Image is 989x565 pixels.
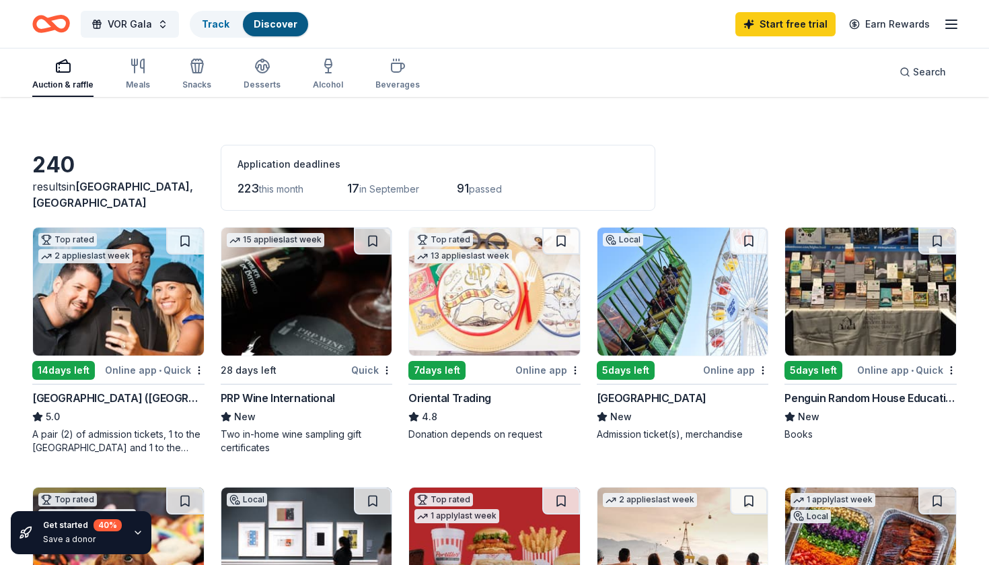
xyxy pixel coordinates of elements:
div: Application deadlines [237,156,638,172]
span: [GEOGRAPHIC_DATA], [GEOGRAPHIC_DATA] [32,180,193,209]
div: Meals [126,79,150,90]
img: Image for Oriental Trading [409,228,580,356]
button: Beverages [375,53,420,97]
div: Penguin Random House Education [784,390,957,406]
button: VOR Gala [81,11,179,38]
div: 40 % [94,519,122,531]
div: 240 [32,152,205,178]
div: 2 applies last week [603,493,697,507]
img: Image for Penguin Random House Education [785,228,956,356]
div: 5 days left [597,361,655,380]
span: Search [913,64,946,80]
span: this month [259,183,303,195]
div: Desserts [244,79,281,90]
span: passed [469,183,502,195]
span: 91 [457,181,469,195]
div: Top rated [38,493,97,506]
span: • [159,365,161,376]
div: 28 days left [221,362,277,378]
div: Online app Quick [105,362,205,378]
button: TrackDiscover [190,11,309,38]
div: Local [227,493,267,506]
div: A pair (2) of admission tickets, 1 to the [GEOGRAPHIC_DATA] and 1 to the [GEOGRAPHIC_DATA] [32,428,205,455]
div: Auction & raffle [32,79,94,90]
div: 15 applies last week [227,233,324,247]
div: Books [784,428,957,441]
div: results [32,178,205,211]
div: [GEOGRAPHIC_DATA] ([GEOGRAPHIC_DATA]) [32,390,205,406]
div: Two in-home wine sampling gift certificates [221,428,393,455]
button: Auction & raffle [32,53,94,97]
a: Image for PRP Wine International15 applieslast week28 days leftQuickPRP Wine InternationalNewTwo ... [221,227,393,455]
span: 5.0 [46,409,60,425]
div: Local [791,510,831,523]
span: 223 [237,181,259,195]
div: Beverages [375,79,420,90]
div: Oriental Trading [408,390,491,406]
span: in [32,180,193,209]
a: Discover [254,18,297,30]
div: Save a donor [43,534,122,545]
a: Track [202,18,229,30]
a: Start free trial [735,12,836,36]
a: Image for Oriental TradingTop rated13 applieslast week7days leftOnline appOriental Trading4.8Dona... [408,227,581,441]
img: Image for Hollywood Wax Museum (Hollywood) [33,228,204,356]
button: Search [889,59,957,86]
div: Online app Quick [857,362,957,378]
img: Image for Pacific Park [597,228,768,356]
div: Local [603,233,643,246]
div: Online app [515,362,581,378]
span: 4.8 [422,409,437,425]
div: Snacks [182,79,211,90]
span: 17 [347,181,359,195]
div: 7 days left [408,361,466,380]
button: Desserts [244,53,281,97]
span: New [798,409,819,425]
button: Snacks [182,53,211,97]
div: Quick [351,362,392,378]
div: 2 applies last week [38,249,133,263]
div: Top rated [414,493,473,506]
div: Get started [43,519,122,531]
a: Image for Pacific ParkLocal5days leftOnline app[GEOGRAPHIC_DATA]NewAdmission ticket(s), merchandise [597,227,769,441]
a: Home [32,8,70,40]
a: Image for Hollywood Wax Museum (Hollywood)Top rated2 applieslast week14days leftOnline app•Quick[... [32,227,205,455]
span: VOR Gala [108,16,152,32]
img: Image for PRP Wine International [221,228,392,356]
div: 5 days left [784,361,842,380]
div: 1 apply last week [791,493,875,507]
div: Donation depends on request [408,428,581,441]
div: PRP Wine International [221,390,335,406]
div: Alcohol [313,79,343,90]
div: Admission ticket(s), merchandise [597,428,769,441]
div: 1 apply last week [414,509,499,523]
div: Online app [703,362,768,378]
div: 13 applies last week [414,249,512,263]
div: [GEOGRAPHIC_DATA] [597,390,706,406]
button: Meals [126,53,150,97]
a: Image for Penguin Random House Education5days leftOnline app•QuickPenguin Random House EducationN... [784,227,957,441]
div: 14 days left [32,361,95,380]
div: Top rated [38,233,97,246]
div: Top rated [414,233,473,246]
span: New [610,409,632,425]
span: • [911,365,914,376]
button: Alcohol [313,53,343,97]
a: Earn Rewards [841,12,938,36]
span: in September [359,183,419,195]
span: New [234,409,256,425]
